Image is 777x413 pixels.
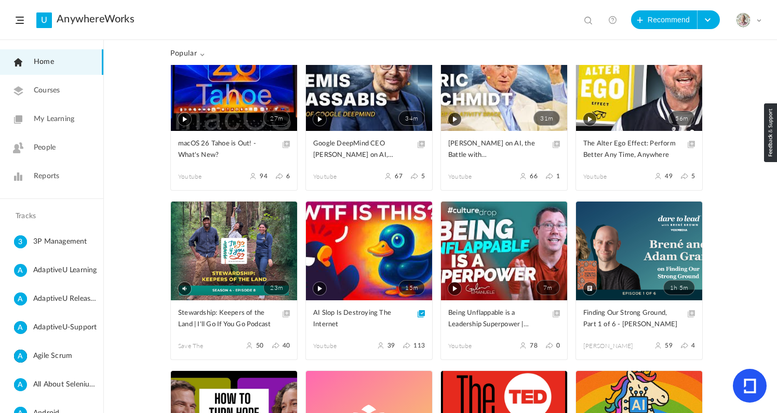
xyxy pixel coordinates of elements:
span: 40 [283,342,290,349]
span: Google DeepMind CEO [PERSON_NAME] on AI, Creativity, and a Golden Age of Science | All-In Summit [313,138,409,161]
a: 15m [306,202,432,300]
a: 1h 5m [576,202,702,300]
a: 56m [576,32,702,131]
a: 27m [171,32,297,131]
a: The Alter Ego Effect: Perform Better Any Time, Anywhere [583,138,695,162]
span: AI Slop Is Destroying The Internet [313,308,409,330]
a: AnywhereWorks [57,13,135,25]
span: 78 [530,342,537,349]
span: Youtube [313,341,369,351]
span: Save the Redwoods League [178,341,234,351]
span: 50 [256,342,263,349]
span: Home [34,57,54,68]
span: 34m [398,111,425,126]
span: 1h 5m [663,280,695,295]
span: [PERSON_NAME] [583,341,639,351]
span: People [34,142,56,153]
span: 49 [665,172,672,180]
span: 94 [260,172,267,180]
button: Recommend [631,10,698,29]
span: Youtube [448,172,504,181]
span: Youtube [313,172,369,181]
span: Popular [170,49,205,58]
span: 4 [691,342,695,349]
span: 15m [398,280,425,295]
span: 67 [395,172,402,180]
span: 31m [533,111,560,126]
a: 23m [171,202,297,300]
span: 27m [263,111,290,126]
a: 7m [441,202,567,300]
span: [PERSON_NAME] on AI, the Battle with [GEOGRAPHIC_DATA], and the Future of America [448,138,544,161]
span: AdaptiveU Learning [33,264,99,277]
span: 56m [668,111,695,126]
span: 3P Management [33,235,99,248]
a: 34m [306,32,432,131]
span: The Alter Ego Effect: Perform Better Any Time, Anywhere [583,138,679,161]
span: Youtube [448,341,504,351]
span: 0 [556,342,560,349]
span: 7m [536,280,560,295]
span: My Learning [34,114,74,125]
a: Being Unflappable is a Leadership Superpower | #culturedrop | [PERSON_NAME] [448,308,560,331]
a: AI Slop Is Destroying The Internet [313,308,425,331]
span: Stewardship: Keepers of the Land | I'll Go If You Go Podcast [178,308,274,330]
span: 113 [413,342,425,349]
a: macOS 26 Tahoe is Out! - What's New? [178,138,290,162]
span: 6 [286,172,290,180]
cite: A [14,321,27,335]
a: 31m [441,32,567,131]
span: 39 [387,342,395,349]
span: All About Selenium Testing [33,378,99,391]
span: 5 [691,172,695,180]
cite: A [14,264,27,278]
cite: A [14,350,27,364]
span: macOS 26 Tahoe is Out! - What's New? [178,138,274,161]
a: Google DeepMind CEO [PERSON_NAME] on AI, Creativity, and a Golden Age of Science | All-In Summit [313,138,425,162]
a: [PERSON_NAME] on AI, the Battle with [GEOGRAPHIC_DATA], and the Future of America [448,138,560,162]
span: Courses [34,85,60,96]
span: Being Unflappable is a Leadership Superpower | #culturedrop | [PERSON_NAME] [448,308,544,330]
span: 66 [530,172,537,180]
cite: 3 [14,235,27,249]
span: Youtube [178,172,234,181]
span: Agile Scrum [33,350,99,363]
h4: Tracks [16,212,85,221]
cite: A [14,378,27,392]
span: AdaptiveU-Support [33,321,99,334]
span: Finding Our Strong Ground, Part 1 of 6 - [PERSON_NAME] [583,308,679,330]
cite: A [14,292,27,307]
span: Youtube [583,172,639,181]
a: Stewardship: Keepers of the Land | I'll Go If You Go Podcast [178,308,290,331]
img: loop_feedback_btn.png [764,103,777,162]
span: 5 [421,172,425,180]
img: julia-s-version-gybnm-profile-picture-frame-2024-template-16.png [736,13,751,28]
a: Finding Our Strong Ground, Part 1 of 6 - [PERSON_NAME] [583,308,695,331]
a: U [36,12,52,28]
span: Reports [34,171,59,182]
span: AdaptiveU Release Details [33,292,99,305]
span: 23m [263,280,290,295]
span: 1 [556,172,560,180]
span: 59 [665,342,672,349]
